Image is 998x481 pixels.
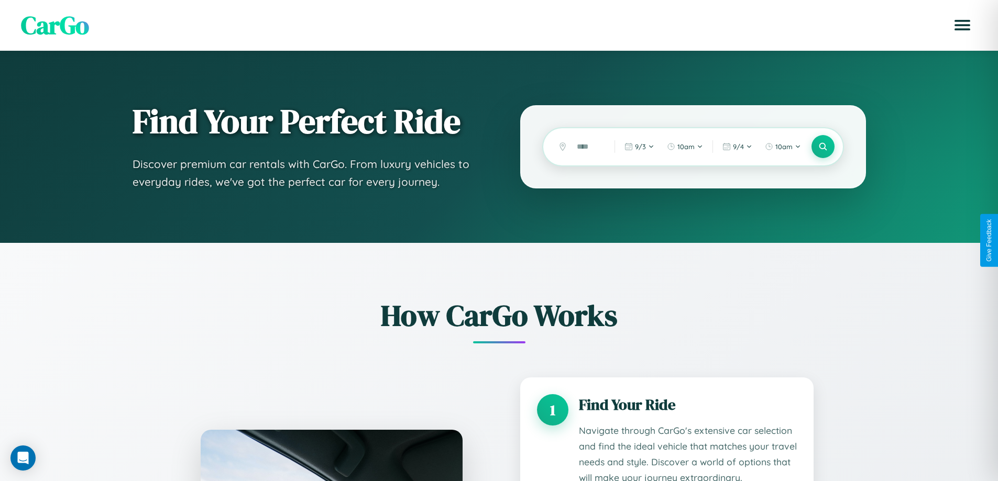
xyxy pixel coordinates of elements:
div: Give Feedback [985,219,993,262]
span: 9 / 4 [733,142,744,151]
button: 9/4 [717,138,758,155]
div: 1 [537,394,568,426]
h2: How CarGo Works [185,295,814,335]
span: 10am [677,142,695,151]
h3: Find Your Ride [579,394,797,415]
span: CarGo [21,8,89,42]
span: 9 / 3 [635,142,646,151]
p: Discover premium car rentals with CarGo. From luxury vehicles to everyday rides, we've got the pe... [133,155,478,191]
button: 10am [662,138,708,155]
span: 10am [775,142,793,151]
button: 9/3 [619,138,660,155]
h1: Find Your Perfect Ride [133,103,478,140]
button: Open menu [948,10,977,40]
button: 10am [760,138,806,155]
div: Open Intercom Messenger [10,445,36,471]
